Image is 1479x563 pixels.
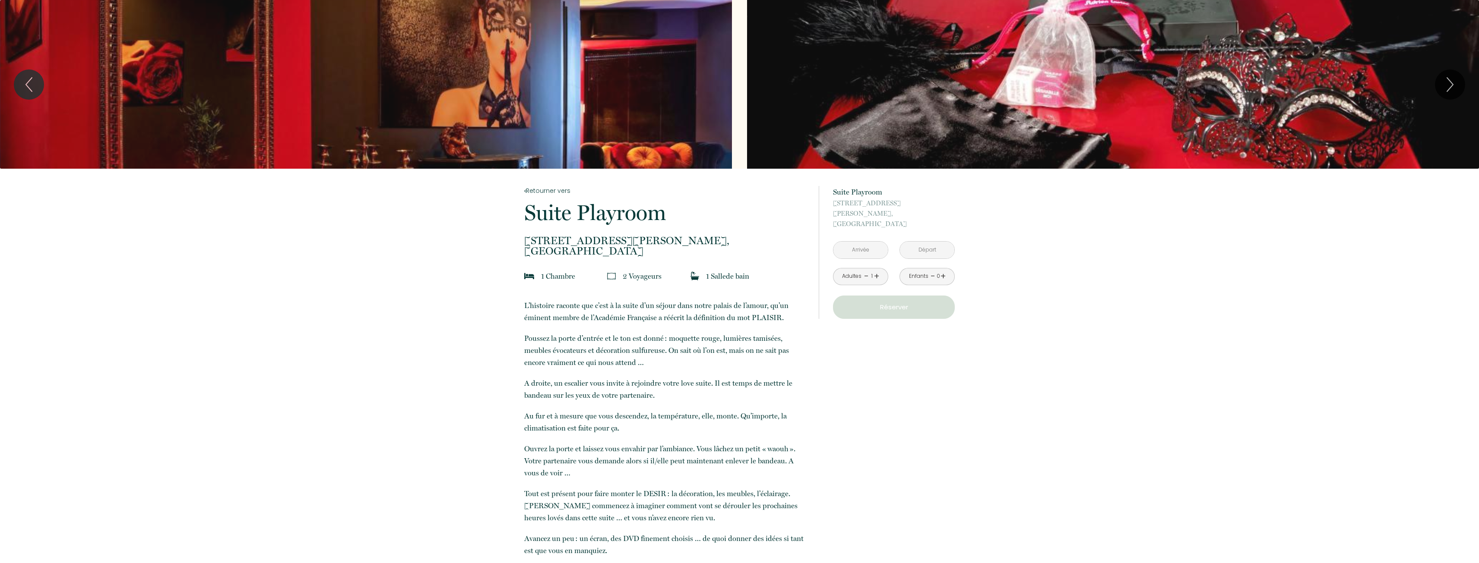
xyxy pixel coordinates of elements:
[836,302,952,312] p: Réserver
[833,186,955,198] p: Suite Playroom
[524,236,808,246] span: [STREET_ADDRESS][PERSON_NAME],
[524,377,808,401] p: A droite, un escalier vous invite à rejoindre votre love suite. Il est temps de mettre le bandeau...
[833,242,888,258] input: Arrivée
[909,272,928,280] div: Enfants
[623,270,662,282] p: 2 Voyageur
[900,242,954,258] input: Départ
[874,270,879,283] a: +
[706,270,749,282] p: 1 Salle de bain
[524,410,808,434] p: Au fur et à mesure que vous descendez, la température, elle, monte. Qu’importe, la climatisation ...
[833,198,955,219] span: [STREET_ADDRESS][PERSON_NAME],
[842,272,861,280] div: Adultes
[931,270,935,283] a: -
[524,443,808,479] p: Ouvrez la porte et laissez vous envahir par l’ambiance. Vous lâchez un petit « waouh ». Votre par...
[833,198,955,229] p: [GEOGRAPHIC_DATA]
[864,270,869,283] a: -
[941,270,946,283] a: +
[524,299,808,324] p: L’histoire raconte que c’est à la suite d’un séjour dans notre palais de l’amour, qu’un éminent m...
[524,332,808,368] p: Poussez la porte d’entrée et le ton est donné : moquette rouge, lumières tamisées, meubles évocat...
[524,202,808,223] p: Suite Playroom
[541,270,575,282] p: 1 Chambre
[659,272,662,280] span: s
[607,272,616,280] img: guests
[1435,69,1465,100] button: Next
[936,272,941,280] div: 0
[14,69,44,100] button: Previous
[524,186,808,195] a: Retourner vers
[524,488,808,524] p: Tout est présent pour faire monter le DESIR : la décoration, les meubles, l’éclairage. [PERSON_NA...
[870,272,874,280] div: 1
[524,532,808,557] p: Avancez un peu : un écran, des DVD finement choisis … de quoi donner des idées si tant est que vo...
[833,296,955,319] button: Réserver
[524,236,808,256] p: [GEOGRAPHIC_DATA]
